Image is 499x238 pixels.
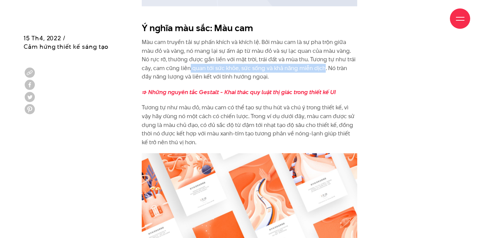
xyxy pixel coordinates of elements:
a: => Những nguyên tắc Gestalt - Khai thác quy luật thị giác trong thiết kế UI [142,88,336,96]
p: Màu cam truyền tải sự phấn khích và khích lệ. Bởi màu cam là sự pha trộn giữa màu đỏ và vàng, nó ... [142,38,358,81]
p: Tương tự như màu đỏ, màu cam có thể tạo sự thu hút và chú ý trong thiết kế, vì vậy hãy dùng nó mộ... [142,103,358,147]
span: 15 Th4, 2022 / Cảm hứng thiết kế sáng tạo [24,34,109,51]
